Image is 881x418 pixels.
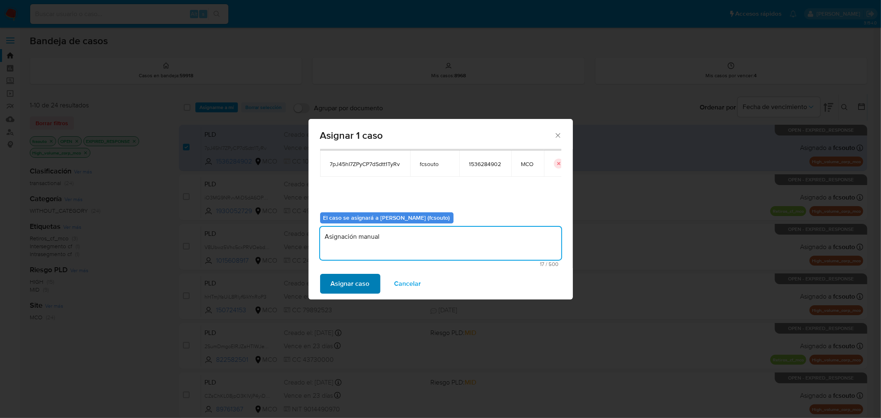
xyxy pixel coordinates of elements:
[323,214,450,222] b: El caso se asignará a [PERSON_NAME] (fcsouto)
[394,275,421,293] span: Cancelar
[330,160,400,168] span: 7pJ45hI7ZPyCP7dSdtt1TyRv
[420,160,449,168] span: fcsouto
[320,274,380,294] button: Asignar caso
[323,261,559,267] span: Máximo 500 caracteres
[384,274,432,294] button: Cancelar
[331,275,370,293] span: Asignar caso
[521,160,534,168] span: MCO
[320,227,561,260] textarea: Asignación manual
[309,119,573,299] div: assign-modal
[469,160,501,168] span: 1536284902
[554,159,564,169] button: icon-button
[554,131,561,139] button: Cerrar ventana
[320,131,554,140] span: Asignar 1 caso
